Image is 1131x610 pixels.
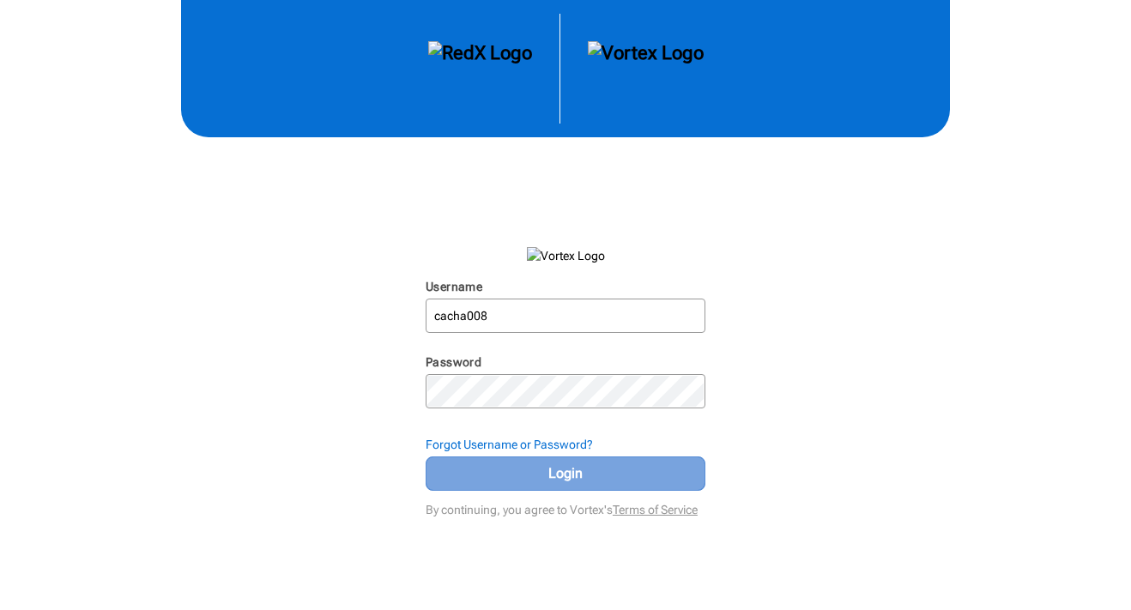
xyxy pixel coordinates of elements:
[426,436,705,453] div: Forgot Username or Password?
[447,463,684,484] span: Login
[426,494,705,518] div: By continuing, you agree to Vortex's
[426,456,705,491] button: Login
[588,41,704,96] img: Vortex Logo
[527,247,605,264] img: Vortex Logo
[426,355,481,369] label: Password
[428,41,532,96] img: RedX Logo
[426,280,482,293] label: Username
[426,438,593,451] strong: Forgot Username or Password?
[613,503,698,516] a: Terms of Service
